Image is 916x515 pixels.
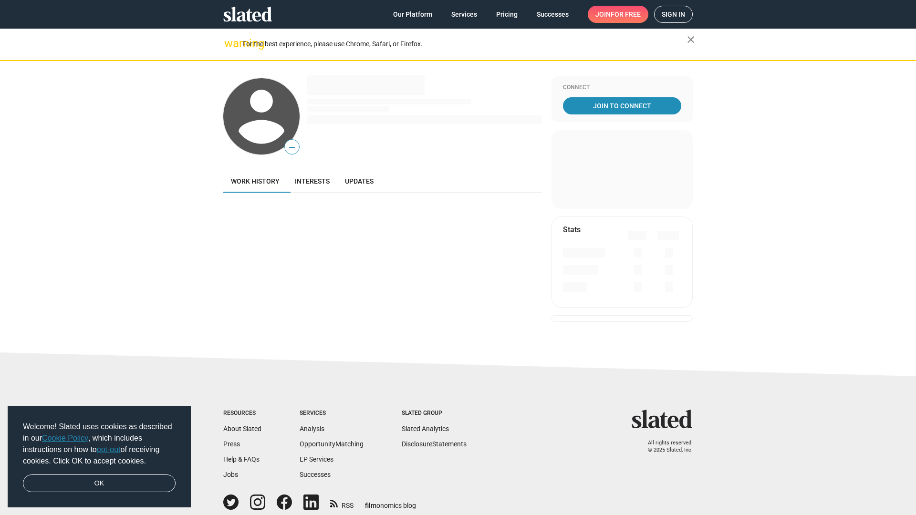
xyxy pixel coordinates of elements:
[563,84,681,92] div: Connect
[330,495,354,510] a: RSS
[223,471,238,478] a: Jobs
[223,425,261,433] a: About Slated
[285,141,299,154] span: —
[402,410,467,417] div: Slated Group
[444,6,485,23] a: Services
[337,170,381,193] a: Updates
[223,170,287,193] a: Work history
[595,6,641,23] span: Join
[611,6,641,23] span: for free
[224,38,236,49] mat-icon: warning
[402,440,467,448] a: DisclosureStatements
[300,440,364,448] a: OpportunityMatching
[565,97,679,114] span: Join To Connect
[385,6,440,23] a: Our Platform
[242,38,687,51] div: For the best experience, please use Chrome, Safari, or Firefox.
[23,421,176,467] span: Welcome! Slated uses cookies as described in our , which includes instructions on how to of recei...
[489,6,525,23] a: Pricing
[496,6,518,23] span: Pricing
[223,440,240,448] a: Press
[451,6,477,23] span: Services
[402,425,449,433] a: Slated Analytics
[563,225,581,235] mat-card-title: Stats
[8,406,191,508] div: cookieconsent
[654,6,693,23] a: Sign in
[365,494,416,510] a: filmonomics blog
[393,6,432,23] span: Our Platform
[300,410,364,417] div: Services
[223,410,261,417] div: Resources
[295,177,330,185] span: Interests
[529,6,576,23] a: Successes
[287,170,337,193] a: Interests
[638,440,693,453] p: All rights reserved. © 2025 Slated, Inc.
[662,6,685,22] span: Sign in
[563,97,681,114] a: Join To Connect
[300,425,324,433] a: Analysis
[685,34,697,45] mat-icon: close
[300,455,333,463] a: EP Services
[588,6,648,23] a: Joinfor free
[300,471,331,478] a: Successes
[223,455,260,463] a: Help & FAQs
[537,6,569,23] span: Successes
[345,177,374,185] span: Updates
[365,502,376,509] span: film
[42,434,88,442] a: Cookie Policy
[23,474,176,493] a: dismiss cookie message
[231,177,280,185] span: Work history
[97,445,121,453] a: opt-out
